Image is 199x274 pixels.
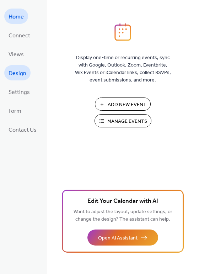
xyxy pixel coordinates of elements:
a: Design [4,65,31,80]
button: Manage Events [95,114,151,127]
span: Settings [9,87,30,98]
a: Settings [4,84,34,99]
span: Form [9,106,21,117]
span: Connect [9,30,30,41]
span: Add New Event [108,101,146,109]
span: Open AI Assistant [98,235,138,242]
span: Contact Us [9,125,37,136]
span: Edit Your Calendar with AI [87,196,158,206]
a: Home [4,9,28,24]
span: Manage Events [107,118,147,125]
button: Add New Event [95,98,151,111]
span: Design [9,68,26,79]
button: Open AI Assistant [87,230,158,246]
span: Want to adjust the layout, update settings, or change the design? The assistant can help. [74,207,172,224]
span: Views [9,49,24,60]
img: logo_icon.svg [114,23,131,41]
span: Home [9,11,24,22]
span: Display one-time or recurring events, sync with Google, Outlook, Zoom, Eventbrite, Wix Events or ... [75,54,171,84]
a: Connect [4,27,34,43]
a: Form [4,103,26,118]
a: Views [4,46,28,62]
a: Contact Us [4,122,41,137]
